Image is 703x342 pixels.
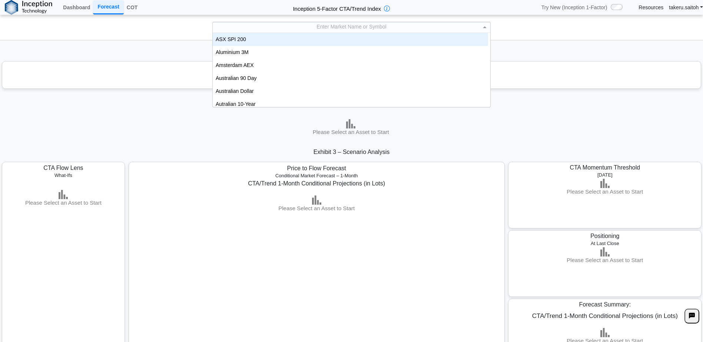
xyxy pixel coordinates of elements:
[532,312,678,319] span: CTA/Trend 1-Month Conditional Projections (in Lots)
[234,128,468,136] h3: Please Select an Asset to Start
[213,33,488,46] div: ASX SPI 200
[511,172,699,178] h5: [DATE]
[600,179,610,188] img: bar-chart.png
[10,172,117,178] h5: What-Ifs
[9,199,117,207] h3: Please Select an Asset to Start
[213,33,488,107] div: grid
[59,190,68,199] img: bar-chart.png
[669,4,703,11] a: takeru.saitoh
[60,1,93,14] a: Dashboard
[134,173,499,178] h5: Conditional Market Forecast – 1-Month
[600,328,610,337] img: bar-chart.png
[43,165,83,171] span: CTA Flow Lens
[213,72,488,85] div: Australian 90 Day
[639,4,663,11] a: Resources
[346,119,355,128] img: bar-chart.png
[213,46,488,59] div: Aluminium 3M
[213,22,490,33] div: Enter Market Name or Symbol
[213,85,488,98] div: Australian Dollar
[541,4,607,11] span: Try New (Inception 1-Factor)
[132,205,501,212] h3: Please Select an Asset to Start
[93,0,123,14] a: Forecast
[213,59,488,72] div: Amsterdam AEX
[124,1,141,14] a: COT
[290,2,384,13] h2: Inception 5-Factor CTA/Trend Index
[248,180,385,187] span: CTA/Trend 1-Month Conditional Projections (in Lots)
[213,98,488,111] div: Autralian 10-Year
[510,256,699,264] h3: Please Select an Asset to Start
[558,188,652,195] h3: Please Select an Asset to Start
[2,78,701,85] h3: Please Select an Asset to Start
[579,301,631,308] span: Forecast Summary:
[312,195,321,205] img: bar-chart.png
[570,164,640,171] span: CTA Momentum Threshold
[314,149,389,155] span: Exhibit 3 – Scenario Analysis
[600,247,610,256] img: bar-chart.png
[287,165,346,171] span: Price to Flow Forecast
